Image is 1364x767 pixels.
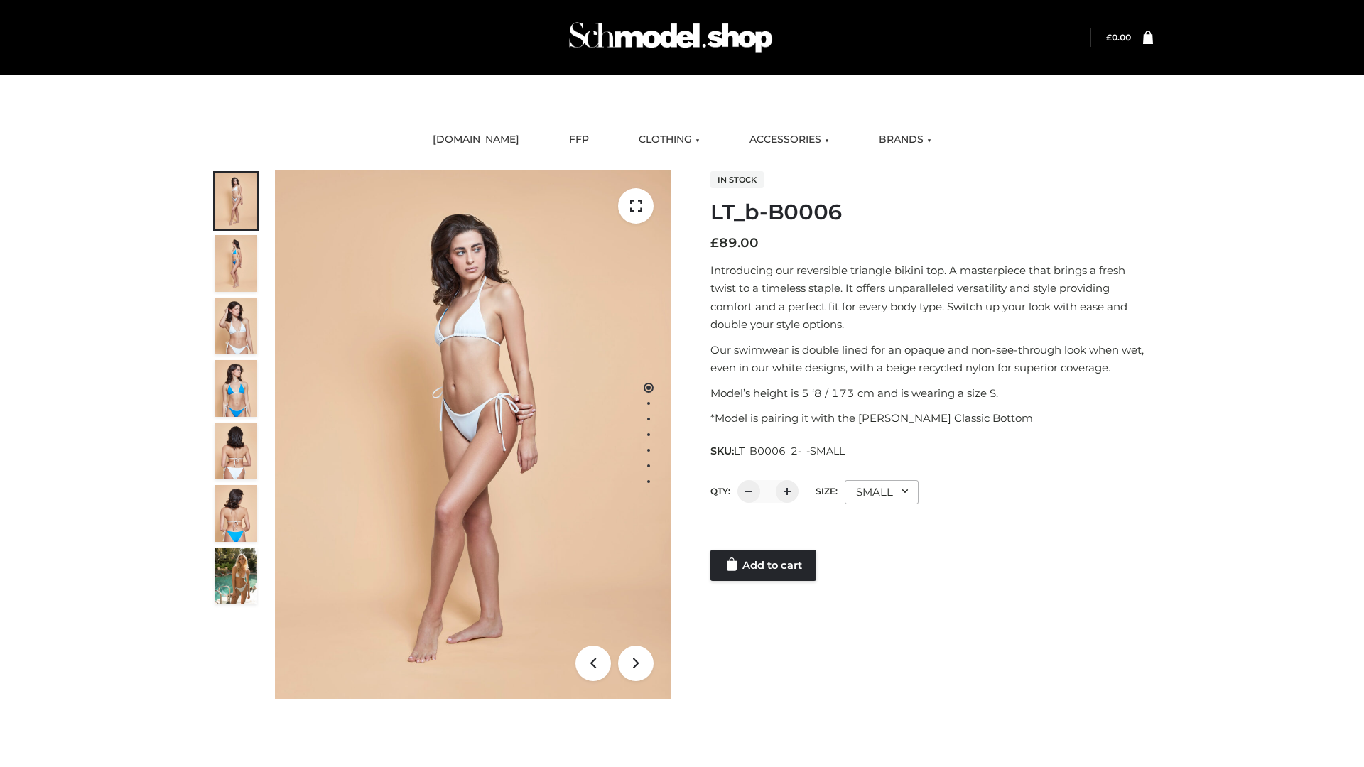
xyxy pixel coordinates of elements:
[710,486,730,496] label: QTY:
[215,360,257,417] img: ArielClassicBikiniTop_CloudNine_AzureSky_OW114ECO_4-scaled.jpg
[628,124,710,156] a: CLOTHING
[710,235,759,251] bdi: 89.00
[275,170,671,699] img: ArielClassicBikiniTop_CloudNine_AzureSky_OW114ECO_1
[868,124,942,156] a: BRANDS
[710,384,1153,403] p: Model’s height is 5 ‘8 / 173 cm and is wearing a size S.
[710,200,1153,225] h1: LT_b-B0006
[710,341,1153,377] p: Our swimwear is double lined for an opaque and non-see-through look when wet, even in our white d...
[215,235,257,292] img: ArielClassicBikiniTop_CloudNine_AzureSky_OW114ECO_2-scaled.jpg
[710,235,719,251] span: £
[739,124,840,156] a: ACCESSORIES
[215,298,257,354] img: ArielClassicBikiniTop_CloudNine_AzureSky_OW114ECO_3-scaled.jpg
[1106,32,1131,43] a: £0.00
[215,173,257,229] img: ArielClassicBikiniTop_CloudNine_AzureSky_OW114ECO_1-scaled.jpg
[734,445,845,457] span: LT_B0006_2-_-SMALL
[710,442,846,459] span: SKU:
[710,261,1153,334] p: Introducing our reversible triangle bikini top. A masterpiece that brings a fresh twist to a time...
[422,124,530,156] a: [DOMAIN_NAME]
[845,480,919,504] div: SMALL
[558,124,600,156] a: FFP
[564,9,777,65] img: Schmodel Admin 964
[710,409,1153,428] p: *Model is pairing it with the [PERSON_NAME] Classic Bottom
[215,423,257,479] img: ArielClassicBikiniTop_CloudNine_AzureSky_OW114ECO_7-scaled.jpg
[215,485,257,542] img: ArielClassicBikiniTop_CloudNine_AzureSky_OW114ECO_8-scaled.jpg
[215,548,257,604] img: Arieltop_CloudNine_AzureSky2.jpg
[1106,32,1131,43] bdi: 0.00
[710,171,764,188] span: In stock
[1106,32,1112,43] span: £
[710,550,816,581] a: Add to cart
[816,486,838,496] label: Size:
